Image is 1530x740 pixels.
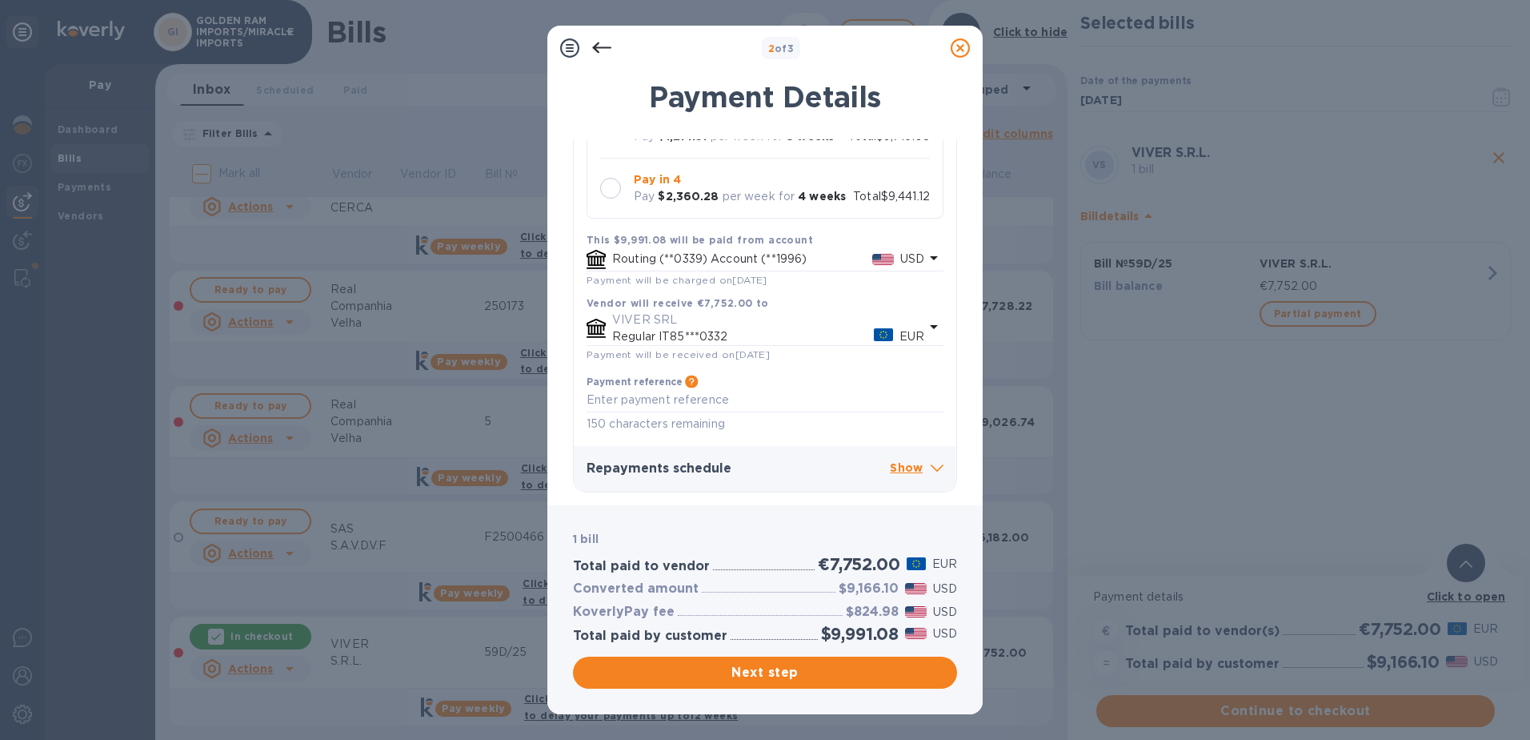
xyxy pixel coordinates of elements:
p: EUR [899,328,924,345]
p: USD [933,625,957,642]
h3: Payment reference [587,376,682,388]
b: 4 weeks [798,190,846,203]
h3: Total paid to vendor [573,559,710,574]
p: Regular IT85***0332 [612,328,874,345]
b: Pay in 4 [634,173,681,186]
img: USD [872,254,894,265]
h2: $9,991.08 [821,624,899,644]
b: $2,360.28 [658,190,719,203]
span: Next step [586,663,944,682]
p: USD [933,581,957,597]
img: USD [905,583,927,594]
h3: $824.98 [846,605,899,620]
span: Payment will be received on [DATE] [587,348,770,360]
b: Vendor will receive €7,752.00 to [587,297,769,309]
b: 1 bill [573,533,599,545]
p: Routing (**0339) Account (**1996) [612,251,872,267]
b: This $9,991.08 will be paid from account [587,234,813,246]
h3: $9,166.10 [839,581,899,597]
p: 150 characters remaining [587,415,943,433]
h1: Payment Details [573,80,957,114]
h3: Repayments schedule [587,461,890,477]
p: USD [900,251,924,267]
img: USD [905,606,927,617]
p: per week for [723,188,795,205]
b: of 3 [768,42,795,54]
img: USD [905,628,927,639]
h3: Converted amount [573,581,699,597]
p: Total $9,441.12 [853,188,930,205]
span: Payment will be charged on [DATE] [587,274,767,286]
h3: Total paid by customer [573,629,727,644]
p: Pay [634,188,655,205]
button: Next step [573,657,957,689]
h2: €7,752.00 [818,554,899,574]
p: VIVER SRL [612,312,924,328]
p: USD [933,604,957,621]
span: 2 [768,42,775,54]
p: Show [890,459,943,479]
p: EUR [932,556,957,573]
h3: KoverlyPay fee [573,605,675,620]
